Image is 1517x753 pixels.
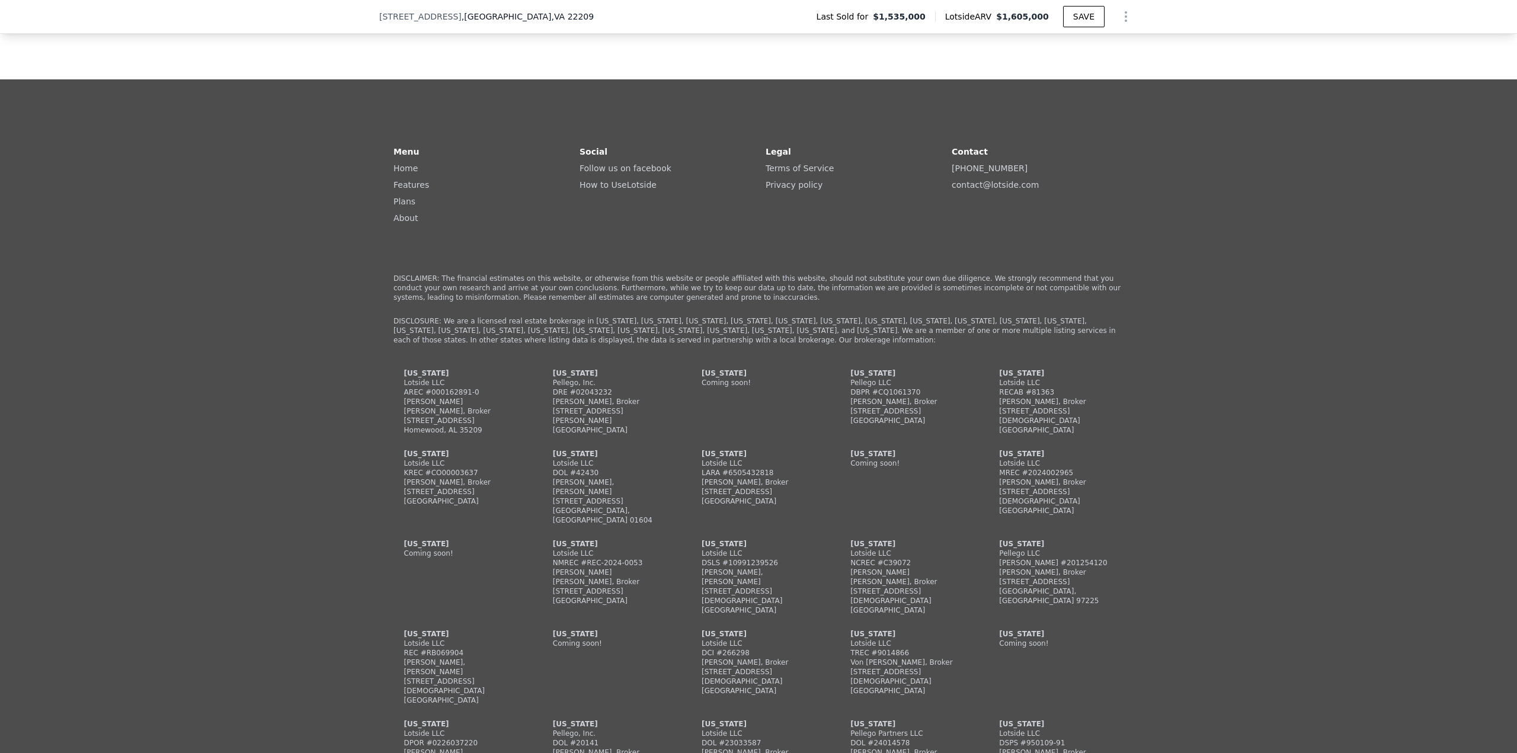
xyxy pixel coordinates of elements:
[404,468,518,478] div: KREC #CO00003637
[393,274,1124,302] p: DISCLAIMER: The financial estimates on this website, or otherwise from this website or people aff...
[702,468,815,478] div: LARA #6505432818
[553,496,667,506] div: [STREET_ADDRESS]
[553,729,667,738] div: Pellego, Inc.
[393,213,418,223] a: About
[404,549,518,558] div: Coming soon!
[850,667,964,686] div: [STREET_ADDRESS][DEMOGRAPHIC_DATA]
[850,416,964,425] div: [GEOGRAPHIC_DATA]
[404,696,518,705] div: [GEOGRAPHIC_DATA]
[702,568,815,587] div: [PERSON_NAME], [PERSON_NAME]
[702,487,815,496] div: [STREET_ADDRESS]
[702,729,815,738] div: Lotside LLC
[702,629,815,639] div: [US_STATE]
[404,459,518,468] div: Lotside LLC
[999,729,1113,738] div: Lotside LLC
[393,147,419,156] strong: Menu
[850,738,964,748] div: DOL #24014578
[553,719,667,729] div: [US_STATE]
[1114,5,1138,28] button: Show Options
[702,539,815,549] div: [US_STATE]
[702,449,815,459] div: [US_STATE]
[404,539,518,549] div: [US_STATE]
[393,197,415,206] a: Plans
[404,487,518,496] div: [STREET_ADDRESS]
[999,406,1113,425] div: [STREET_ADDRESS][DEMOGRAPHIC_DATA]
[553,549,667,558] div: Lotside LLC
[404,658,518,677] div: [PERSON_NAME], [PERSON_NAME]
[999,577,1113,587] div: [STREET_ADDRESS]
[553,539,667,549] div: [US_STATE]
[702,496,815,506] div: [GEOGRAPHIC_DATA]
[553,369,667,378] div: [US_STATE]
[580,147,607,156] strong: Social
[393,180,429,190] a: Features
[850,397,964,406] div: [PERSON_NAME], Broker
[404,639,518,648] div: Lotside LLC
[850,729,964,738] div: Pellego Partners LLC
[553,596,667,605] div: [GEOGRAPHIC_DATA]
[702,587,815,605] div: [STREET_ADDRESS][DEMOGRAPHIC_DATA]
[553,378,667,387] div: Pellego, Inc.
[873,11,926,23] span: $1,535,000
[999,468,1113,478] div: MREC #2024002965
[999,487,1113,506] div: [STREET_ADDRESS][DEMOGRAPHIC_DATA]
[404,729,518,738] div: Lotside LLC
[553,587,667,596] div: [STREET_ADDRESS]
[850,369,964,378] div: [US_STATE]
[999,369,1113,378] div: [US_STATE]
[553,459,667,468] div: Lotside LLC
[999,558,1113,568] div: [PERSON_NAME] #201254120
[702,459,815,468] div: Lotside LLC
[702,719,815,729] div: [US_STATE]
[404,677,518,696] div: [STREET_ADDRESS][DEMOGRAPHIC_DATA]
[999,378,1113,387] div: Lotside LLC
[580,164,671,173] a: Follow us on facebook
[996,12,1049,21] span: $1,605,000
[702,639,815,648] div: Lotside LLC
[553,629,667,639] div: [US_STATE]
[850,378,964,387] div: Pellego LLC
[999,425,1113,435] div: [GEOGRAPHIC_DATA]
[553,406,667,425] div: [STREET_ADDRESS][PERSON_NAME]
[404,738,518,748] div: DPOR #0226037220
[952,180,1039,190] a: contact@lotside.com
[404,378,518,387] div: Lotside LLC
[553,506,667,525] div: [GEOGRAPHIC_DATA], [GEOGRAPHIC_DATA] 01604
[850,719,964,729] div: [US_STATE]
[817,11,873,23] span: Last Sold for
[850,449,964,459] div: [US_STATE]
[553,738,667,748] div: DOL #20141
[999,539,1113,549] div: [US_STATE]
[850,539,964,549] div: [US_STATE]
[702,478,815,487] div: [PERSON_NAME], Broker
[850,558,964,568] div: NCREC #C39072
[462,11,594,23] span: , [GEOGRAPHIC_DATA]
[553,639,667,648] div: Coming soon!
[553,478,667,496] div: [PERSON_NAME], [PERSON_NAME]
[553,425,667,435] div: [GEOGRAPHIC_DATA]
[404,416,518,425] div: [STREET_ADDRESS]
[850,686,964,696] div: [GEOGRAPHIC_DATA]
[999,506,1113,515] div: [GEOGRAPHIC_DATA]
[553,568,667,587] div: [PERSON_NAME] [PERSON_NAME], Broker
[702,667,815,686] div: [STREET_ADDRESS][DEMOGRAPHIC_DATA]
[766,147,791,156] strong: Legal
[850,629,964,639] div: [US_STATE]
[702,378,815,387] div: Coming soon!
[766,180,822,190] a: Privacy policy
[404,449,518,459] div: [US_STATE]
[553,387,667,397] div: DRE #02043232
[850,658,964,667] div: Von [PERSON_NAME], Broker
[580,180,657,190] a: How to UseLotside
[404,369,518,378] div: [US_STATE]
[999,629,1113,639] div: [US_STATE]
[404,387,518,397] div: AREC #000162891-0
[999,459,1113,468] div: Lotside LLC
[404,397,518,416] div: [PERSON_NAME] [PERSON_NAME], Broker
[702,605,815,615] div: [GEOGRAPHIC_DATA]
[850,605,964,615] div: [GEOGRAPHIC_DATA]
[999,387,1113,397] div: RECAB #81363
[766,164,834,173] a: Terms of Service
[404,648,518,658] div: REC #RB069904
[702,686,815,696] div: [GEOGRAPHIC_DATA]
